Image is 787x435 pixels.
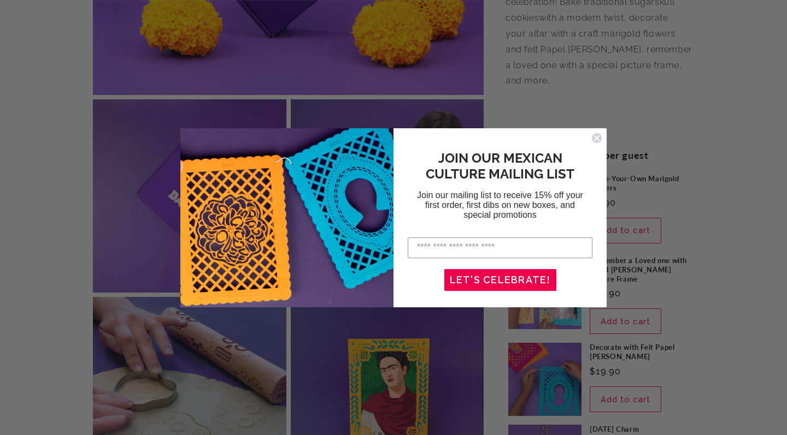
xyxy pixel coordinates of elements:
button: Close dialog [591,133,602,144]
img: 10c809b5-e714-4bd9-b746-e848d14a84f7.png [180,128,393,307]
span: JOIN OUR MEXICAN CULTURE MAILING LIST [426,150,574,182]
span: Join our mailing list to receive 15% off your first order, first dibs on new boxes, and special p... [417,190,583,219]
button: LET'S CELEBRATE! [444,269,556,291]
input: Enter your email address [408,237,592,258]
